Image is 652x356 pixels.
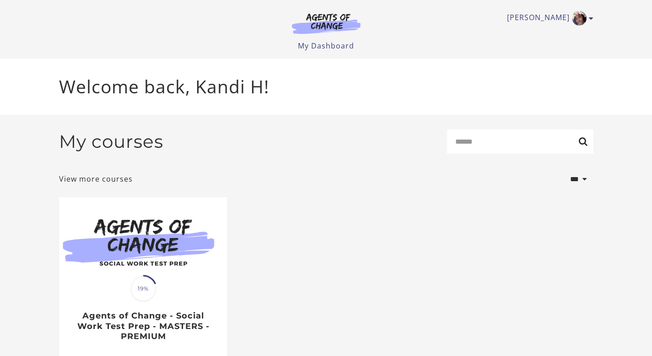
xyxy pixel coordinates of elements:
[282,13,370,34] img: Agents of Change Logo
[131,276,156,301] span: 19%
[298,41,354,51] a: My Dashboard
[59,131,163,152] h2: My courses
[59,173,133,184] a: View more courses
[59,73,593,100] p: Welcome back, Kandi H!
[69,311,217,342] h3: Agents of Change - Social Work Test Prep - MASTERS - PREMIUM
[507,11,589,26] a: Toggle menu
